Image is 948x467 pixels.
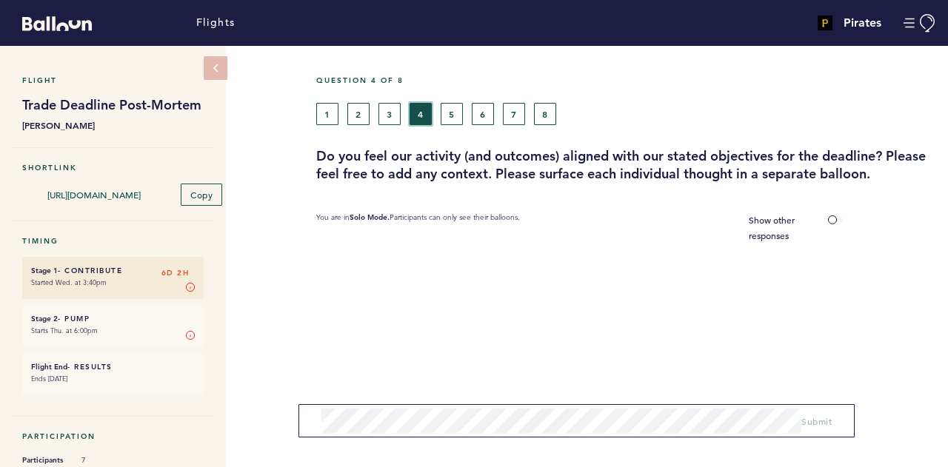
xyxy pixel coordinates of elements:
[31,278,107,287] time: Started Wed. at 3:40pm
[316,212,520,243] p: You are in Participants can only see their balloons.
[31,374,67,383] time: Ends [DATE]
[22,163,204,172] h5: Shortlink
[316,75,937,85] h5: Question 4 of 8
[534,103,556,125] button: 8
[503,103,525,125] button: 7
[31,326,98,335] time: Starts Thu. at 6:00pm
[316,103,338,125] button: 1
[31,362,67,372] small: Flight End
[844,14,881,32] h4: Pirates
[441,103,463,125] button: 5
[904,14,937,33] button: Manage Account
[749,214,795,241] span: Show other responses
[190,189,213,201] span: Copy
[472,103,494,125] button: 6
[11,15,92,30] a: Balloon
[410,103,432,125] button: 4
[31,314,195,323] h6: - Pump
[81,455,126,466] span: 7
[31,362,195,372] h6: - Results
[31,314,58,323] small: Stage 2
[22,16,92,31] svg: Balloon
[350,212,390,222] b: Solo Mode.
[22,118,204,132] b: [PERSON_NAME]
[801,414,832,429] button: Submit
[31,266,195,275] h6: - Contribute
[181,184,222,206] button: Copy
[22,431,204,441] h5: Participation
[801,415,832,427] span: Submit
[22,75,204,85] h5: Flight
[378,103,401,125] button: 3
[22,96,204,114] h1: Trade Deadline Post-Mortem
[196,15,236,31] a: Flights
[347,103,370,125] button: 2
[316,147,937,183] h3: Do you feel our activity (and outcomes) aligned with our stated objectives for the deadline? Plea...
[31,266,58,275] small: Stage 1
[161,266,190,280] span: 6D 2H
[22,236,204,246] h5: Timing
